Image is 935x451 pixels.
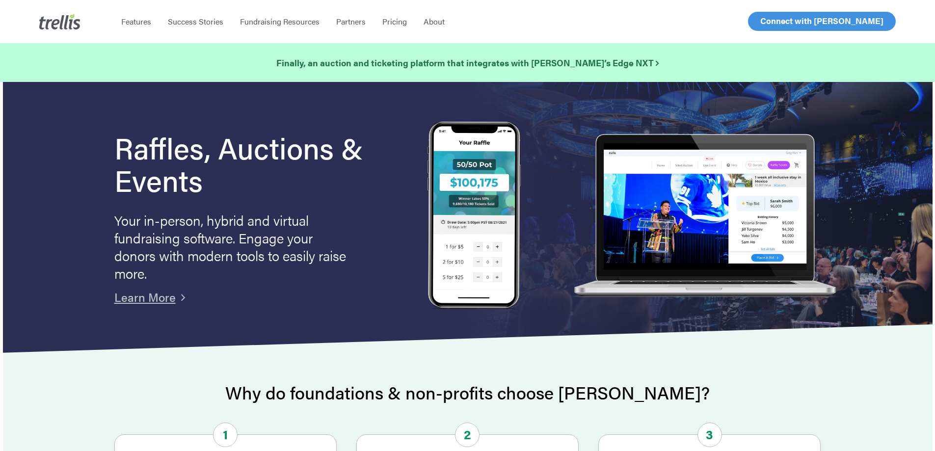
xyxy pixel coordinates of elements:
a: Finally, an auction and ticketing platform that integrates with [PERSON_NAME]’s Edge NXT [276,56,659,70]
span: Fundraising Resources [240,16,320,27]
span: Success Stories [168,16,223,27]
span: Connect with [PERSON_NAME] [760,15,883,27]
span: Features [121,16,151,27]
img: Trellis [39,14,80,29]
a: Features [113,17,160,27]
a: Partners [328,17,374,27]
strong: Finally, an auction and ticketing platform that integrates with [PERSON_NAME]’s Edge NXT [276,56,659,69]
span: 3 [697,423,722,447]
img: Trellis Raffles, Auctions and Event Fundraising [427,121,521,311]
span: Partners [336,16,366,27]
h1: Raffles, Auctions & Events [114,131,390,196]
a: Learn More [114,289,176,305]
a: Fundraising Resources [232,17,328,27]
a: Pricing [374,17,415,27]
a: Connect with [PERSON_NAME] [748,12,896,31]
p: Your in-person, hybrid and virtual fundraising software. Engage your donors with modern tools to ... [114,211,350,282]
img: rafflelaptop_mac_optim.png [568,134,840,298]
span: About [424,16,445,27]
a: Success Stories [160,17,232,27]
h2: Why do foundations & non-profits choose [PERSON_NAME]? [114,383,821,402]
span: Pricing [382,16,407,27]
span: 1 [213,423,238,447]
span: 2 [455,423,480,447]
a: About [415,17,453,27]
